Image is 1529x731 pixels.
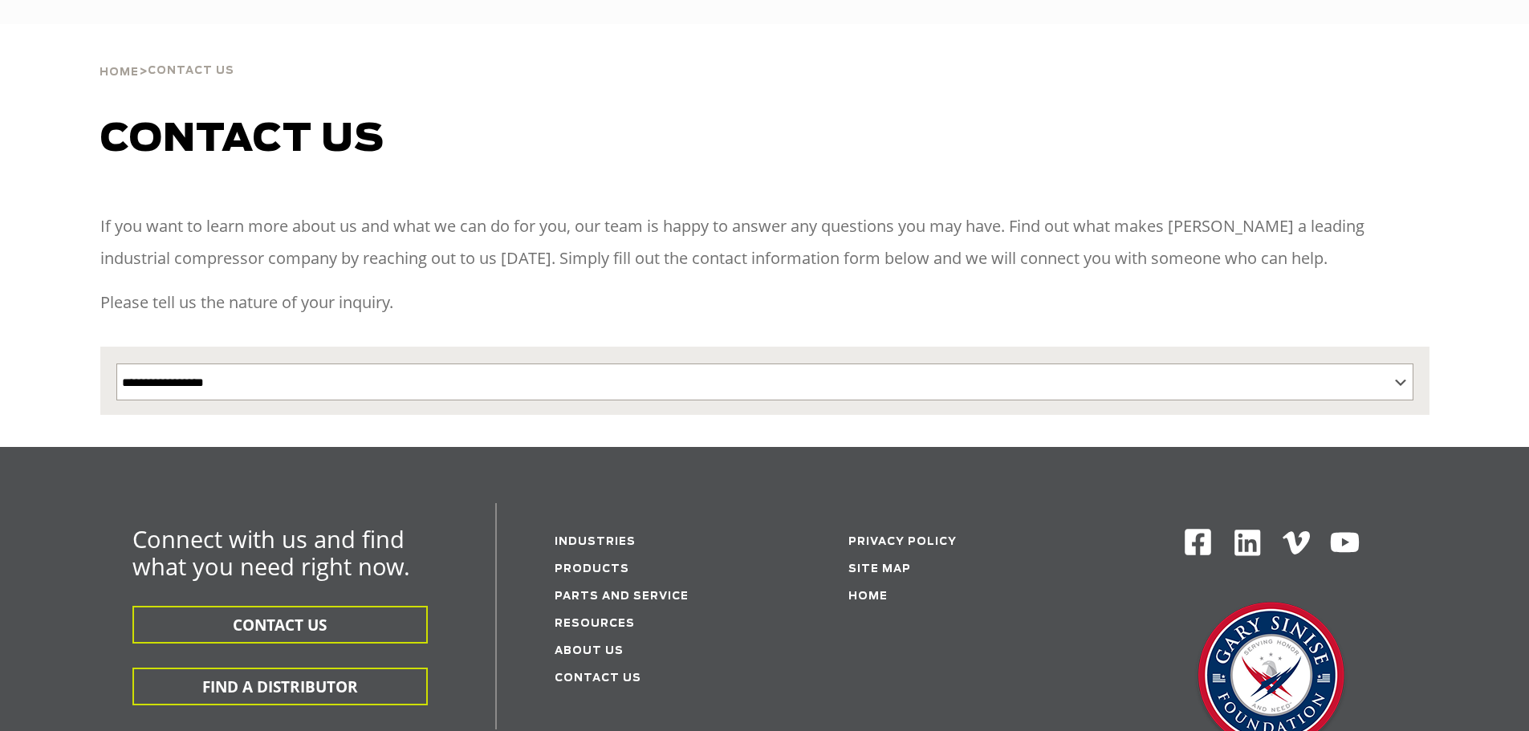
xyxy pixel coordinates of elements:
button: FIND A DISTRIBUTOR [132,668,428,705]
span: Contact Us [148,66,234,76]
img: Facebook [1183,527,1213,557]
img: Linkedin [1232,527,1263,558]
img: Youtube [1329,527,1360,558]
a: Home [100,64,139,79]
a: Site Map [848,564,911,575]
a: Privacy Policy [848,537,957,547]
span: Home [100,67,139,78]
a: Products [555,564,629,575]
a: Home [848,591,888,602]
a: Contact Us [555,673,641,684]
span: Connect with us and find what you need right now. [132,523,410,582]
p: If you want to learn more about us and what we can do for you, our team is happy to answer any qu... [100,210,1429,274]
div: > [100,24,234,85]
a: Parts and service [555,591,689,602]
span: Contact us [100,120,384,159]
p: Please tell us the nature of your inquiry. [100,286,1429,319]
a: Resources [555,619,635,629]
a: About Us [555,646,624,656]
img: Vimeo [1283,531,1310,554]
a: Industries [555,537,636,547]
button: CONTACT US [132,606,428,644]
